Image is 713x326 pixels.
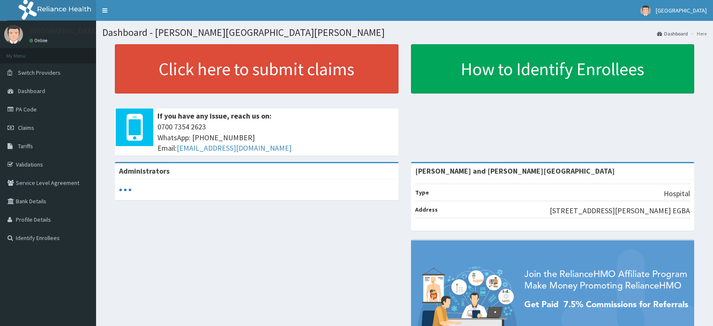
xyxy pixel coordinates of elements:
[18,142,33,150] span: Tariffs
[119,184,132,196] svg: audio-loading
[689,30,707,37] li: Here
[415,189,429,196] b: Type
[157,121,394,154] span: 0700 7354 2623 WhatsApp: [PHONE_NUMBER] Email:
[115,44,398,94] a: Click here to submit claims
[657,30,688,37] a: Dashboard
[29,38,49,43] a: Online
[415,206,438,213] b: Address
[411,44,695,94] a: How to Identify Enrollees
[4,25,23,44] img: User Image
[157,111,271,121] b: If you have any issue, reach us on:
[177,143,292,153] a: [EMAIL_ADDRESS][DOMAIN_NAME]
[550,205,690,216] p: [STREET_ADDRESS][PERSON_NAME] EGBA
[18,87,45,95] span: Dashboard
[656,7,707,14] span: [GEOGRAPHIC_DATA]
[29,27,98,35] p: [GEOGRAPHIC_DATA]
[415,166,615,176] strong: [PERSON_NAME] and [PERSON_NAME][GEOGRAPHIC_DATA]
[119,166,170,176] b: Administrators
[640,5,651,16] img: User Image
[664,188,690,199] p: Hospital
[18,69,61,76] span: Switch Providers
[18,124,34,131] span: Claims
[102,27,707,38] h1: Dashboard - [PERSON_NAME][GEOGRAPHIC_DATA][PERSON_NAME]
